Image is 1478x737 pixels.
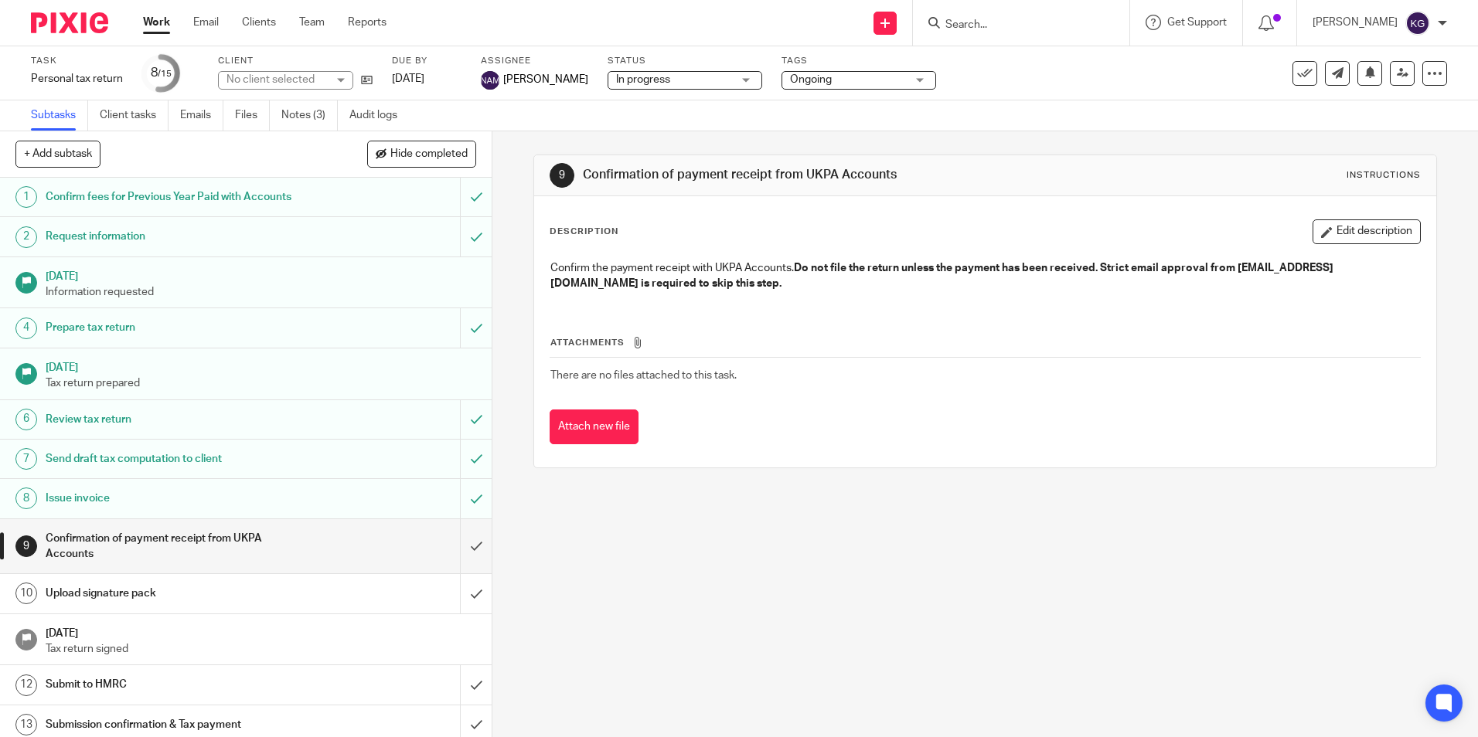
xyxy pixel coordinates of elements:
[782,55,936,67] label: Tags
[608,55,762,67] label: Status
[944,19,1083,32] input: Search
[235,100,270,131] a: Files
[46,487,312,510] h1: Issue invoice
[46,284,477,300] p: Information requested
[481,55,588,67] label: Assignee
[31,71,123,87] div: Personal tax return
[583,167,1018,183] h1: Confirmation of payment receipt from UKPA Accounts
[46,622,477,641] h1: [DATE]
[616,74,670,85] span: In progress
[392,73,424,84] span: [DATE]
[31,100,88,131] a: Subtasks
[299,15,325,30] a: Team
[15,582,37,604] div: 10
[15,535,37,557] div: 9
[46,225,312,248] h1: Request information
[794,263,1098,273] strong: Do not file the return unless the payment has been received.
[46,356,477,375] h1: [DATE]
[15,674,37,696] div: 12
[15,714,37,735] div: 13
[481,71,499,90] img: svg%3E
[143,15,170,30] a: Work
[46,527,312,566] h1: Confirmation of payment receipt from UKPA Accounts
[1405,11,1430,36] img: svg%3E
[392,55,461,67] label: Due by
[550,260,1419,292] p: Confirm the payment receipt with UKPA Accounts.
[15,409,37,430] div: 6
[46,408,312,431] h1: Review tax return
[367,141,476,167] button: Hide completed
[1313,15,1398,30] p: [PERSON_NAME]
[46,265,477,284] h1: [DATE]
[15,186,37,208] div: 1
[281,100,338,131] a: Notes (3)
[503,72,588,87] span: [PERSON_NAME]
[46,185,312,209] h1: Confirm fees for Previous Year Paid with Accounts
[242,15,276,30] a: Clients
[15,318,37,339] div: 4
[550,338,625,347] span: Attachments
[31,12,108,33] img: Pixie
[15,448,37,470] div: 7
[790,74,832,85] span: Ongoing
[46,447,312,470] h1: Send draft tax computation to client
[158,70,172,78] small: /15
[15,141,100,167] button: + Add subtask
[100,100,169,131] a: Client tasks
[46,316,312,339] h1: Prepare tax return
[226,72,327,87] div: No client selected
[550,370,737,381] span: There are no files attached to this task.
[1313,219,1421,244] button: Edit description
[349,100,409,131] a: Audit logs
[1167,17,1227,28] span: Get Support
[46,641,477,657] p: Tax return signed
[46,673,312,696] h1: Submit to HMRC
[390,148,468,161] span: Hide completed
[550,226,618,238] p: Description
[193,15,219,30] a: Email
[1347,169,1421,182] div: Instructions
[31,55,123,67] label: Task
[550,163,574,188] div: 9
[348,15,387,30] a: Reports
[550,409,639,444] button: Attach new file
[151,64,172,82] div: 8
[46,375,477,391] p: Tax return prepared
[15,487,37,509] div: 8
[46,713,312,736] h1: Submission confirmation & Tax payment
[15,226,37,248] div: 2
[180,100,223,131] a: Emails
[218,55,373,67] label: Client
[46,582,312,605] h1: Upload signature pack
